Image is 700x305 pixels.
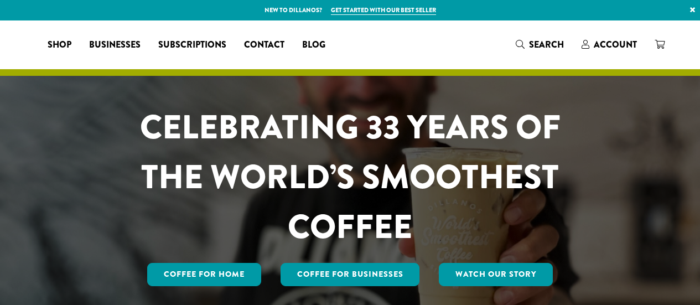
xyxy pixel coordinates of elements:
[39,36,80,54] a: Shop
[507,35,573,54] a: Search
[281,263,420,286] a: Coffee For Businesses
[331,6,436,15] a: Get started with our best seller
[147,263,261,286] a: Coffee for Home
[244,38,284,52] span: Contact
[439,263,553,286] a: Watch Our Story
[302,38,325,52] span: Blog
[48,38,71,52] span: Shop
[158,38,226,52] span: Subscriptions
[594,38,637,51] span: Account
[89,38,141,52] span: Businesses
[107,102,593,252] h1: CELEBRATING 33 YEARS OF THE WORLD’S SMOOTHEST COFFEE
[529,38,564,51] span: Search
